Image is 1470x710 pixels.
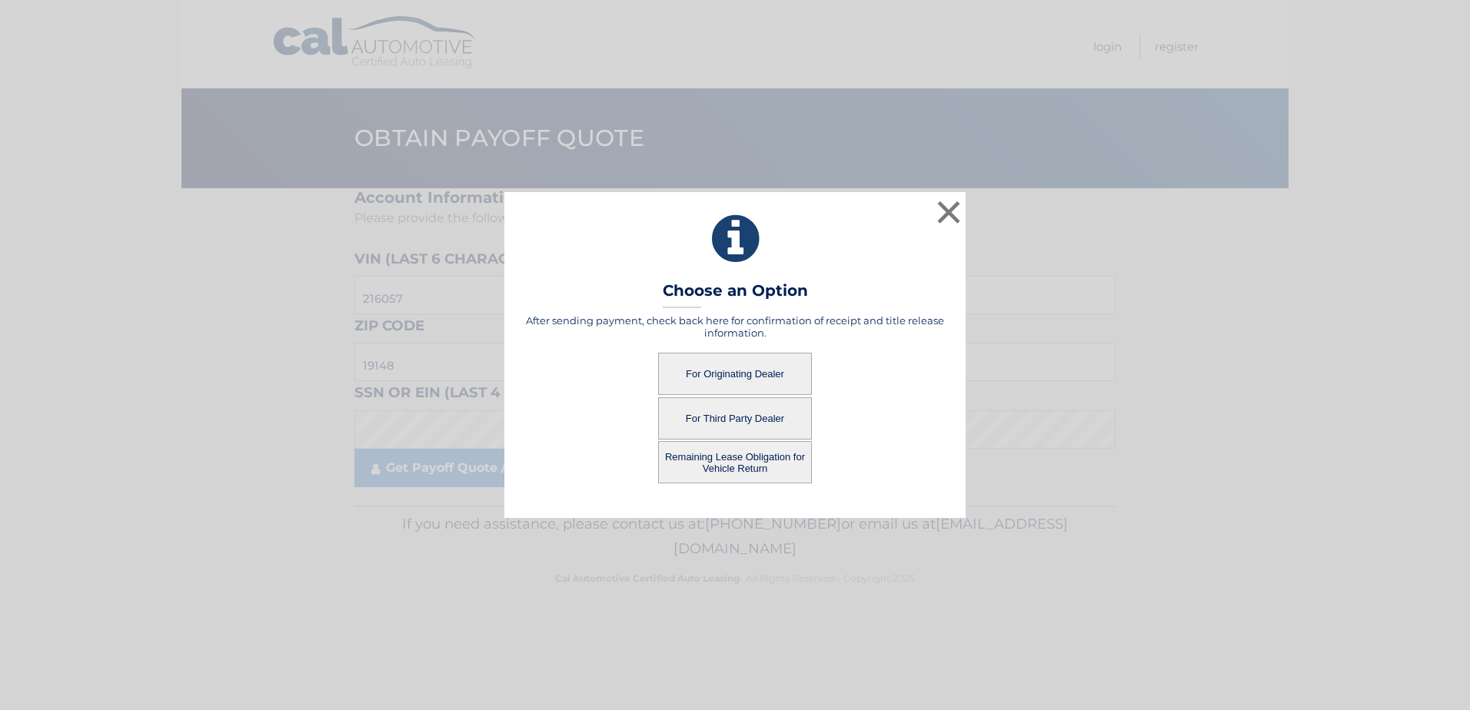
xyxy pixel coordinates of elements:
button: × [933,197,964,227]
h3: Choose an Option [663,281,808,308]
button: Remaining Lease Obligation for Vehicle Return [658,441,812,483]
button: For Third Party Dealer [658,397,812,440]
h5: After sending payment, check back here for confirmation of receipt and title release information. [524,314,946,339]
button: For Originating Dealer [658,353,812,395]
